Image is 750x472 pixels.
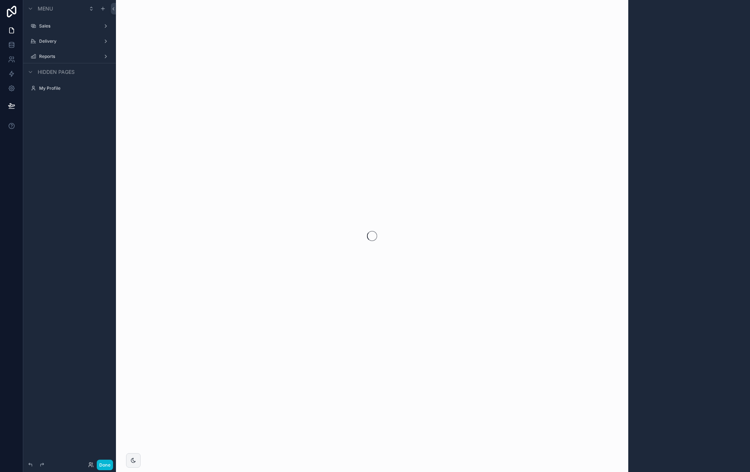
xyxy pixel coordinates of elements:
[38,68,75,76] span: Hidden pages
[97,460,113,470] button: Done
[39,23,100,29] label: Sales
[38,5,53,12] span: Menu
[39,38,100,44] label: Delivery
[39,85,110,91] label: My Profile
[39,54,100,59] label: Reports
